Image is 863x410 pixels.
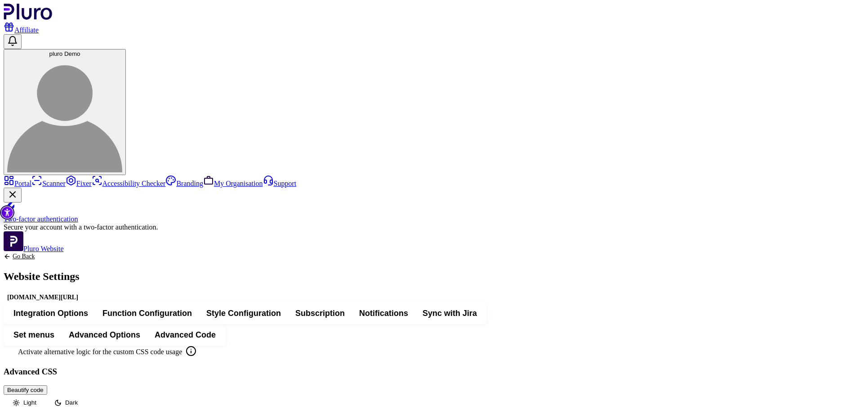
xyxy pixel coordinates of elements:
[4,34,22,49] button: Open notifications, you have 0 new notifications
[4,215,859,223] div: Two-factor authentication
[4,49,126,175] button: pluro Demopluro Demo
[4,180,31,187] a: Portal
[13,308,88,319] span: Integration Options
[359,308,408,319] span: Notifications
[6,327,62,343] button: Set menus
[69,329,140,340] span: Advanced Options
[4,26,39,34] a: Affiliate
[31,180,66,187] a: Scanner
[6,305,95,321] button: Integration Options
[4,271,82,282] h1: Website Settings
[95,305,199,321] button: Function Configuration
[4,188,22,203] button: Close Two-factor authentication notification
[4,347,180,357] label: Activate alternative logic for the custom CSS code usage
[5,396,44,410] button: Light
[295,308,345,319] span: Subscription
[203,180,263,187] a: My Organisation
[4,223,859,231] div: Secure your account with a two-factor authentication.
[415,305,484,321] button: Sync with Jira
[66,180,92,187] a: Fixer
[263,180,297,187] a: Support
[155,329,216,340] span: Advanced Code
[47,396,85,410] button: Dark
[199,305,288,321] button: Style Configuration
[4,203,859,223] a: Two-factor authentication
[4,175,859,253] aside: Sidebar menu
[288,305,352,321] button: Subscription
[4,385,47,395] button: Beautify code
[206,308,281,319] span: Style Configuration
[102,308,192,319] span: Function Configuration
[49,50,80,57] span: pluro Demo
[13,329,54,340] span: Set menus
[4,245,64,252] a: Open Pluro Website
[4,367,859,377] h3: Advanced CSS
[4,14,53,21] a: Logo
[62,327,147,343] button: Advanced Options
[4,293,82,302] div: [DOMAIN_NAME][URL]
[7,57,122,172] img: pluro Demo
[423,308,477,319] span: Sync with Jira
[4,253,82,260] a: Back to previous screen
[165,180,203,187] a: Branding
[147,327,223,343] button: Advanced Code
[352,305,415,321] button: Notifications
[92,180,166,187] a: Accessibility Checker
